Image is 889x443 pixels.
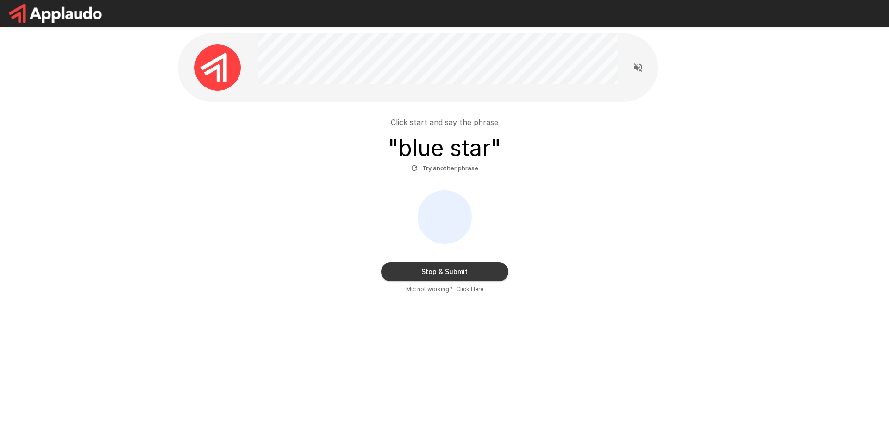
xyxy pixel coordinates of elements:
button: Read questions aloud [629,58,647,77]
p: Click start and say the phrase [391,117,498,128]
button: Try another phrase [409,161,481,175]
u: Click Here [456,286,483,293]
h3: " blue star " [388,135,501,161]
span: Mic not working? [406,285,452,294]
img: applaudo_avatar.png [194,44,241,91]
button: Stop & Submit [381,262,508,281]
